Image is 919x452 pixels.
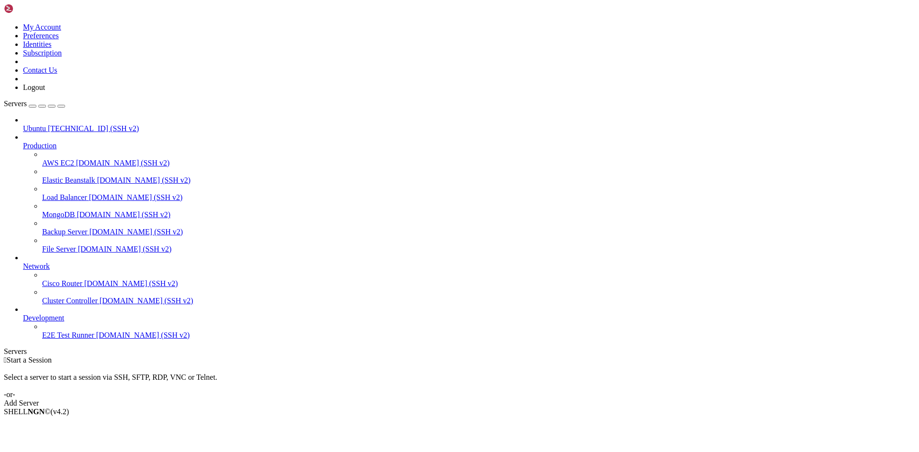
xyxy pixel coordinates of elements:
[23,314,64,322] span: Development
[42,245,915,254] a: File Server [DOMAIN_NAME] (SSH v2)
[23,133,915,254] li: Production
[23,49,62,57] a: Subscription
[42,176,915,185] a: Elastic Beanstalk [DOMAIN_NAME] (SSH v2)
[42,210,75,219] span: MongoDB
[42,331,915,340] a: E2E Test Runner [DOMAIN_NAME] (SSH v2)
[4,364,915,399] div: Select a server to start a session via SSH, SFTP, RDP, VNC or Telnet. -or-
[42,167,915,185] li: Elastic Beanstalk [DOMAIN_NAME] (SSH v2)
[23,254,915,305] li: Network
[42,279,82,287] span: Cisco Router
[89,193,183,201] span: [DOMAIN_NAME] (SSH v2)
[42,185,915,202] li: Load Balancer [DOMAIN_NAME] (SSH v2)
[4,356,7,364] span: 
[42,331,94,339] span: E2E Test Runner
[4,4,59,13] img: Shellngn
[42,176,95,184] span: Elastic Beanstalk
[23,262,915,271] a: Network
[96,331,190,339] span: [DOMAIN_NAME] (SSH v2)
[4,399,915,408] div: Add Server
[42,322,915,340] li: E2E Test Runner [DOMAIN_NAME] (SSH v2)
[42,202,915,219] li: MongoDB [DOMAIN_NAME] (SSH v2)
[42,228,915,236] a: Backup Server [DOMAIN_NAME] (SSH v2)
[42,228,88,236] span: Backup Server
[42,150,915,167] li: AWS EC2 [DOMAIN_NAME] (SSH v2)
[23,262,50,270] span: Network
[42,288,915,305] li: Cluster Controller [DOMAIN_NAME] (SSH v2)
[42,271,915,288] li: Cisco Router [DOMAIN_NAME] (SSH v2)
[42,236,915,254] li: File Server [DOMAIN_NAME] (SSH v2)
[42,279,915,288] a: Cisco Router [DOMAIN_NAME] (SSH v2)
[42,219,915,236] li: Backup Server [DOMAIN_NAME] (SSH v2)
[23,83,45,91] a: Logout
[90,228,183,236] span: [DOMAIN_NAME] (SSH v2)
[76,159,170,167] span: [DOMAIN_NAME] (SSH v2)
[42,193,87,201] span: Load Balancer
[51,408,69,416] span: 4.2.0
[23,305,915,340] li: Development
[23,40,52,48] a: Identities
[97,176,191,184] span: [DOMAIN_NAME] (SSH v2)
[23,23,61,31] a: My Account
[42,297,915,305] a: Cluster Controller [DOMAIN_NAME] (SSH v2)
[78,245,172,253] span: [DOMAIN_NAME] (SSH v2)
[23,124,46,132] span: Ubuntu
[4,347,915,356] div: Servers
[23,32,59,40] a: Preferences
[23,142,56,150] span: Production
[23,142,915,150] a: Production
[23,66,57,74] a: Contact Us
[7,356,52,364] span: Start a Session
[42,210,915,219] a: MongoDB [DOMAIN_NAME] (SSH v2)
[4,99,27,108] span: Servers
[23,124,915,133] a: Ubuntu [TECHNICAL_ID] (SSH v2)
[23,116,915,133] li: Ubuntu [TECHNICAL_ID] (SSH v2)
[4,99,65,108] a: Servers
[42,193,915,202] a: Load Balancer [DOMAIN_NAME] (SSH v2)
[42,245,76,253] span: File Server
[42,159,74,167] span: AWS EC2
[28,408,45,416] b: NGN
[42,159,915,167] a: AWS EC2 [DOMAIN_NAME] (SSH v2)
[23,314,915,322] a: Development
[77,210,170,219] span: [DOMAIN_NAME] (SSH v2)
[4,408,69,416] span: SHELL ©
[100,297,193,305] span: [DOMAIN_NAME] (SSH v2)
[48,124,139,132] span: [TECHNICAL_ID] (SSH v2)
[42,297,98,305] span: Cluster Controller
[84,279,178,287] span: [DOMAIN_NAME] (SSH v2)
